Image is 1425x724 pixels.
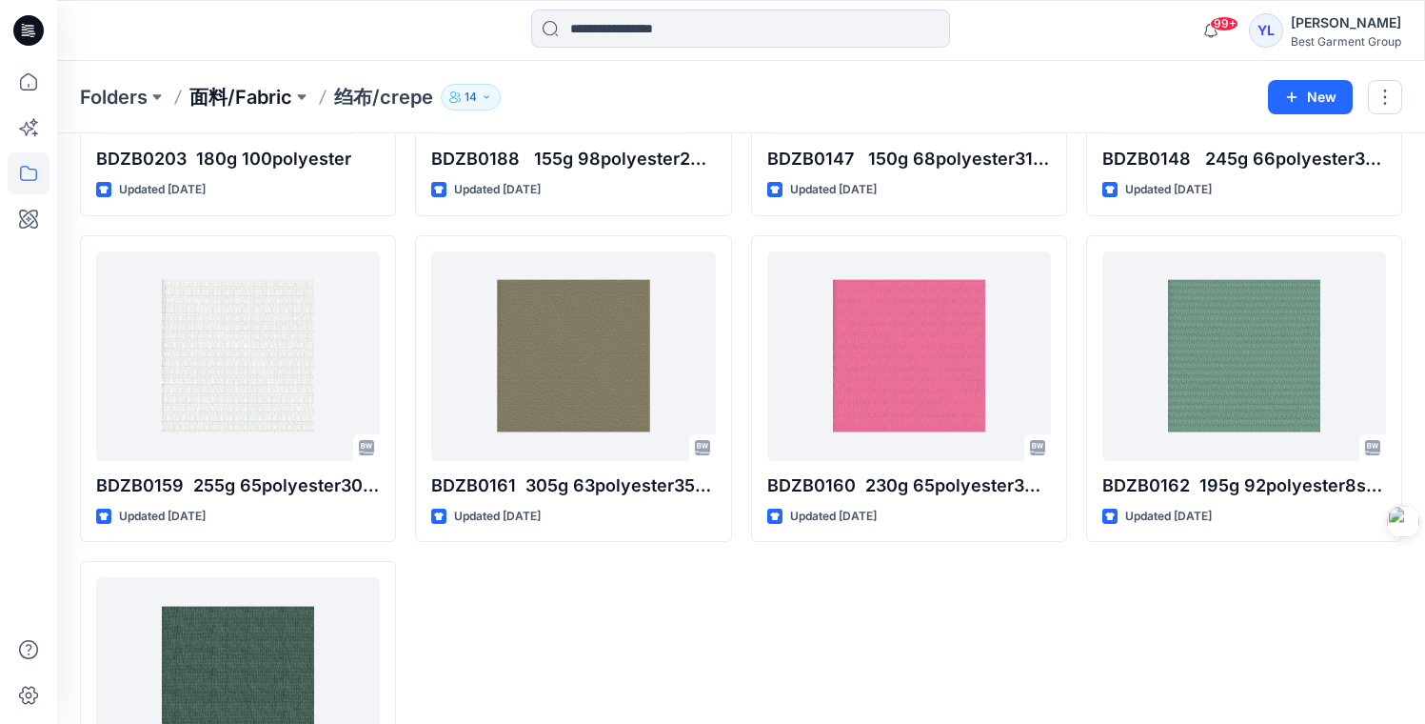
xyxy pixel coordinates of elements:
[1125,180,1212,200] p: Updated [DATE]
[189,84,292,111] a: 面料/Fabric
[790,180,877,200] p: Updated [DATE]
[96,473,380,499] p: BDZB0159 255g 65polyester30cotton5spandex
[1268,80,1353,114] button: New
[119,507,206,527] p: Updated [DATE]
[96,146,380,172] p: BDZB0203 180g 100polyester
[1210,16,1238,31] span: 99+
[431,473,715,499] p: BDZB0161 305g 63polyester35cotton2spandex
[454,180,541,200] p: Updated [DATE]
[1102,473,1386,499] p: BDZB0162 195g 92polyester8spandex
[1291,11,1401,34] div: [PERSON_NAME]
[767,146,1051,172] p: BDZB0147 150g 68polyester31rayon1spandex
[119,180,206,200] p: Updated [DATE]
[431,146,715,172] p: BDZB0188 155g 98polyester2spandex
[465,87,477,108] p: 14
[767,251,1051,461] a: BDZB0160 230g 65polyester30cotton5spandex
[96,251,380,461] a: BDZB0159 255g 65polyester30cotton5spandex
[334,84,433,111] p: 绉布/crepe
[431,251,715,461] a: BDZB0161 305g 63polyester35cotton2spandex
[1291,34,1401,49] div: Best Garment Group
[790,507,877,527] p: Updated [DATE]
[767,473,1051,499] p: BDZB0160 230g 65polyester30cotton5spandex
[454,507,541,527] p: Updated [DATE]
[1249,13,1283,48] div: YL
[1102,251,1386,461] a: BDZB0162 195g 92polyester8spandex
[80,84,148,111] a: Folders
[1102,146,1386,172] p: BDZB0148 245g 66polyester33rayon1spandex
[441,84,501,111] button: 14
[1125,507,1212,527] p: Updated [DATE]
